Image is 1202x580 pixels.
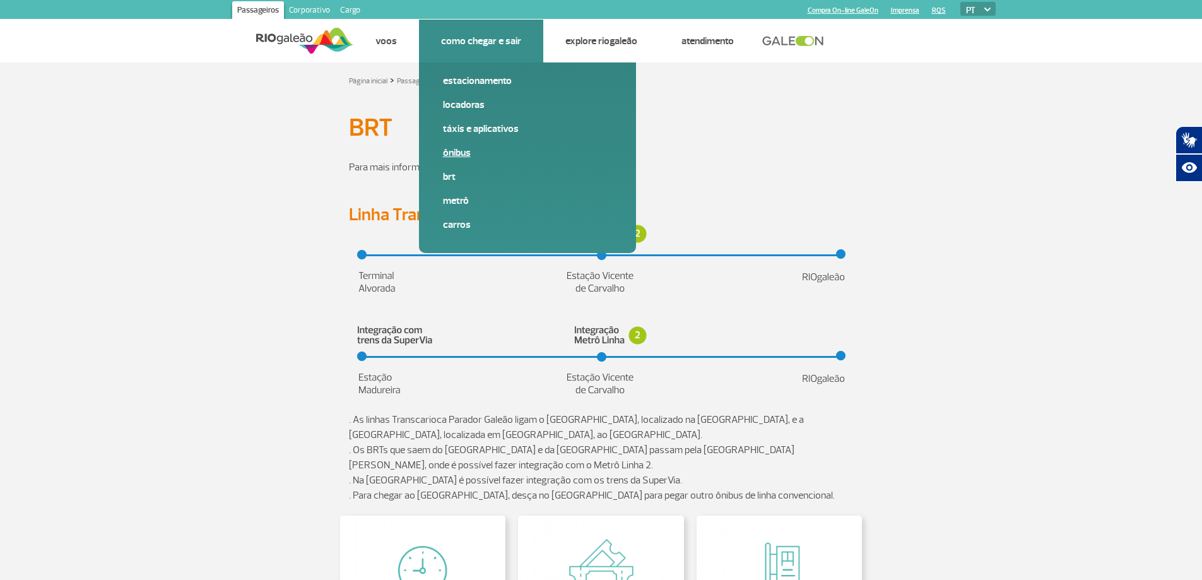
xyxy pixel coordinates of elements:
[891,6,919,15] a: Imprensa
[284,1,335,21] a: Corporativo
[349,205,854,224] h3: Linha Transcarioca Parador
[443,194,612,208] a: Metrô
[1175,126,1202,182] div: Plugin de acessibilidade da Hand Talk.
[397,76,435,86] a: Passageiros
[390,73,394,87] a: >
[375,35,397,47] a: Voos
[349,76,387,86] a: Página inicial
[1175,154,1202,182] button: Abrir recursos assistivos.
[808,6,878,15] a: Compra On-line GaleOn
[932,6,946,15] a: RQS
[681,35,734,47] a: Atendimento
[349,145,854,175] p: Para mais informações, acesse:
[335,1,365,21] a: Cargo
[349,412,854,503] p: . As linhas Transcarioca Parador Galeão ligam o [GEOGRAPHIC_DATA], localizado na [GEOGRAPHIC_DATA...
[443,218,612,232] a: Carros
[443,98,612,112] a: Locadoras
[1175,126,1202,154] button: Abrir tradutor de língua de sinais.
[441,35,521,47] a: Como chegar e sair
[443,146,612,160] a: Ônibus
[443,122,612,136] a: Táxis e aplicativos
[443,74,612,88] a: Estacionamento
[565,35,637,47] a: Explore RIOgaleão
[349,117,854,138] h1: BRT
[443,170,612,184] a: BRT
[232,1,284,21] a: Passageiros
